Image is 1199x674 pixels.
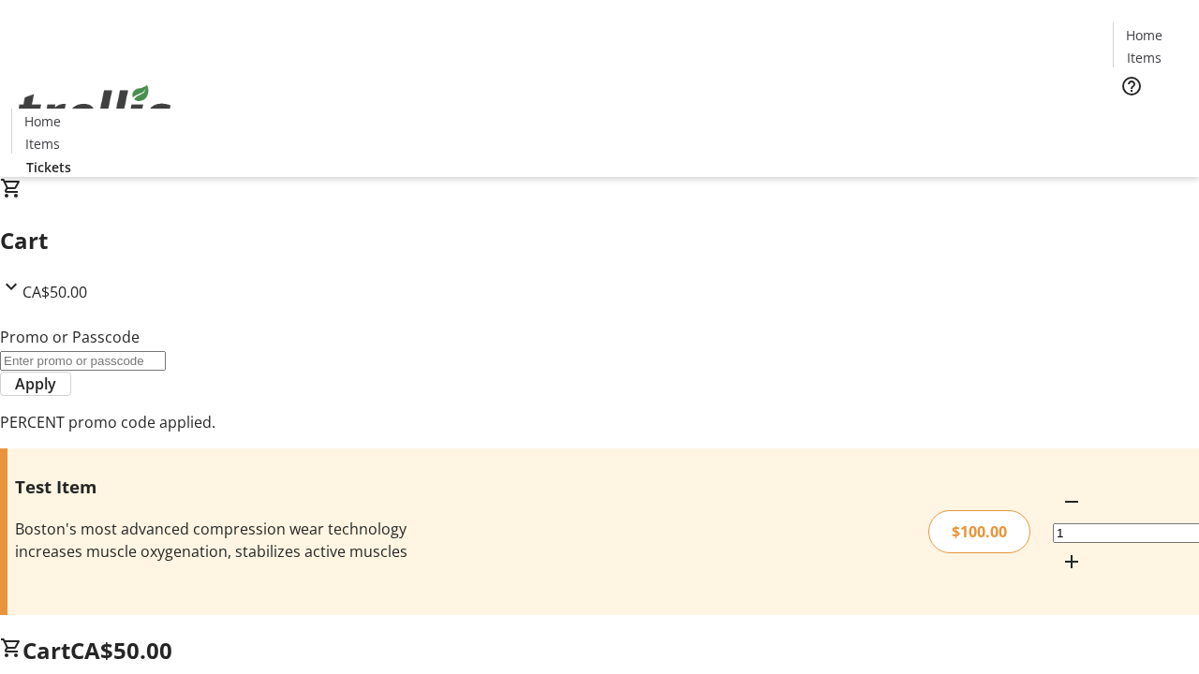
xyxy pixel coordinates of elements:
[15,373,56,395] span: Apply
[1053,543,1090,580] button: Increment by one
[928,510,1030,553] div: $100.00
[12,134,72,154] a: Items
[1128,109,1173,128] span: Tickets
[15,474,424,500] h3: Test Item
[26,157,71,177] span: Tickets
[1127,48,1162,67] span: Items
[1113,109,1188,128] a: Tickets
[22,282,87,302] span: CA$50.00
[11,157,86,177] a: Tickets
[1126,25,1162,45] span: Home
[70,635,172,666] span: CA$50.00
[1114,25,1174,45] a: Home
[12,111,72,131] a: Home
[1113,67,1150,105] button: Help
[1114,48,1174,67] a: Items
[24,111,61,131] span: Home
[25,134,60,154] span: Items
[1053,483,1090,520] button: Decrement by one
[15,518,424,563] div: Boston's most advanced compression wear technology increases muscle oxygenation, stabilizes activ...
[11,65,178,158] img: Orient E2E Organization LWHmJ57qa7's Logo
